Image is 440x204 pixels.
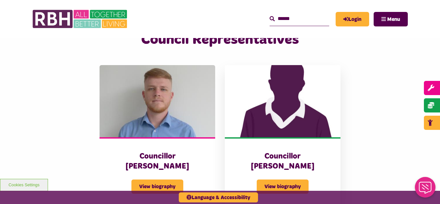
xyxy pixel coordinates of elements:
h2: Council Representatives [95,31,345,49]
img: RBH [32,6,129,32]
input: Search [270,12,329,26]
h3: Councillor [PERSON_NAME] [112,151,202,171]
img: Cllr Williams [100,65,215,137]
span: Menu [387,17,400,22]
button: Navigation [374,12,408,26]
button: Language & Accessibility [179,192,258,202]
h3: Councillor [PERSON_NAME] [238,151,328,171]
span: View biography [131,180,183,194]
iframe: Netcall Web Assistant for live chat [411,175,440,204]
span: View biography [257,180,309,194]
img: Male 2 [225,65,340,137]
a: MyRBH [336,12,369,26]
